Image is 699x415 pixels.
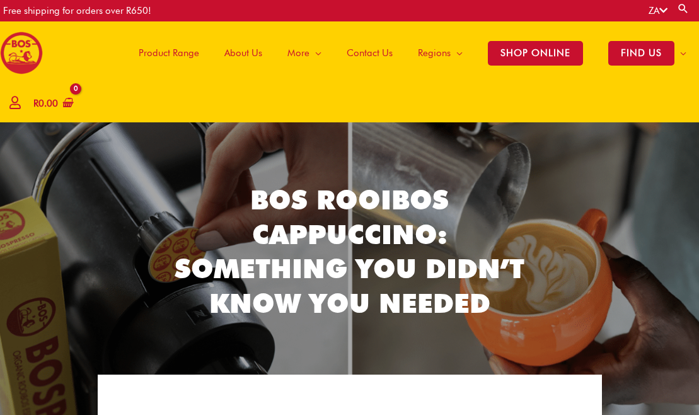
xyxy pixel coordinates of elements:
[31,90,74,118] a: View Shopping Cart, empty
[418,34,451,72] span: Regions
[347,34,393,72] span: Contact Us
[475,21,596,85] a: SHOP ONLINE
[139,34,199,72] span: Product Range
[608,41,674,66] span: FIND US
[405,21,475,85] a: Regions
[224,34,262,72] span: About Us
[334,21,405,85] a: Contact Us
[212,21,275,85] a: About Us
[649,5,667,16] a: ZA
[275,21,334,85] a: More
[167,183,533,320] h2: BOS Rooibos Cappuccino: Something You Didn’t Know You Needed
[677,3,690,15] a: Search button
[287,34,309,72] span: More
[33,98,38,109] span: R
[33,98,58,109] bdi: 0.00
[126,21,212,85] a: Product Range
[117,21,699,85] nav: Site Navigation
[488,41,583,66] span: SHOP ONLINE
